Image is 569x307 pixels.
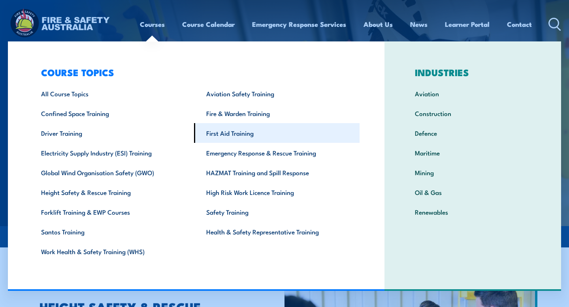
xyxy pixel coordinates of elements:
[507,14,532,35] a: Contact
[364,14,393,35] a: About Us
[194,163,359,182] a: HAZMAT Training and Spill Response
[194,103,359,123] a: Fire & Warden Training
[445,14,490,35] a: Learner Portal
[403,67,543,78] h3: INDUSTRIES
[403,182,543,202] a: Oil & Gas
[410,14,428,35] a: News
[194,222,359,241] a: Health & Safety Representative Training
[194,143,359,163] a: Emergency Response & Rescue Training
[29,67,360,78] h3: COURSE TOPICS
[403,163,543,182] a: Mining
[194,182,359,202] a: High Risk Work Licence Training
[29,241,194,261] a: Work Health & Safety Training (WHS)
[403,202,543,222] a: Renewables
[403,84,543,103] a: Aviation
[29,202,194,222] a: Forklift Training & EWP Courses
[29,84,194,103] a: All Course Topics
[194,202,359,222] a: Safety Training
[29,103,194,123] a: Confined Space Training
[194,123,359,143] a: First Aid Training
[29,143,194,163] a: Electricity Supply Industry (ESI) Training
[403,103,543,123] a: Construction
[194,84,359,103] a: Aviation Safety Training
[182,14,235,35] a: Course Calendar
[140,14,165,35] a: Courses
[403,143,543,163] a: Maritime
[252,14,346,35] a: Emergency Response Services
[29,123,194,143] a: Driver Training
[403,123,543,143] a: Defence
[29,182,194,202] a: Height Safety & Rescue Training
[29,222,194,241] a: Santos Training
[29,163,194,182] a: Global Wind Organisation Safety (GWO)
